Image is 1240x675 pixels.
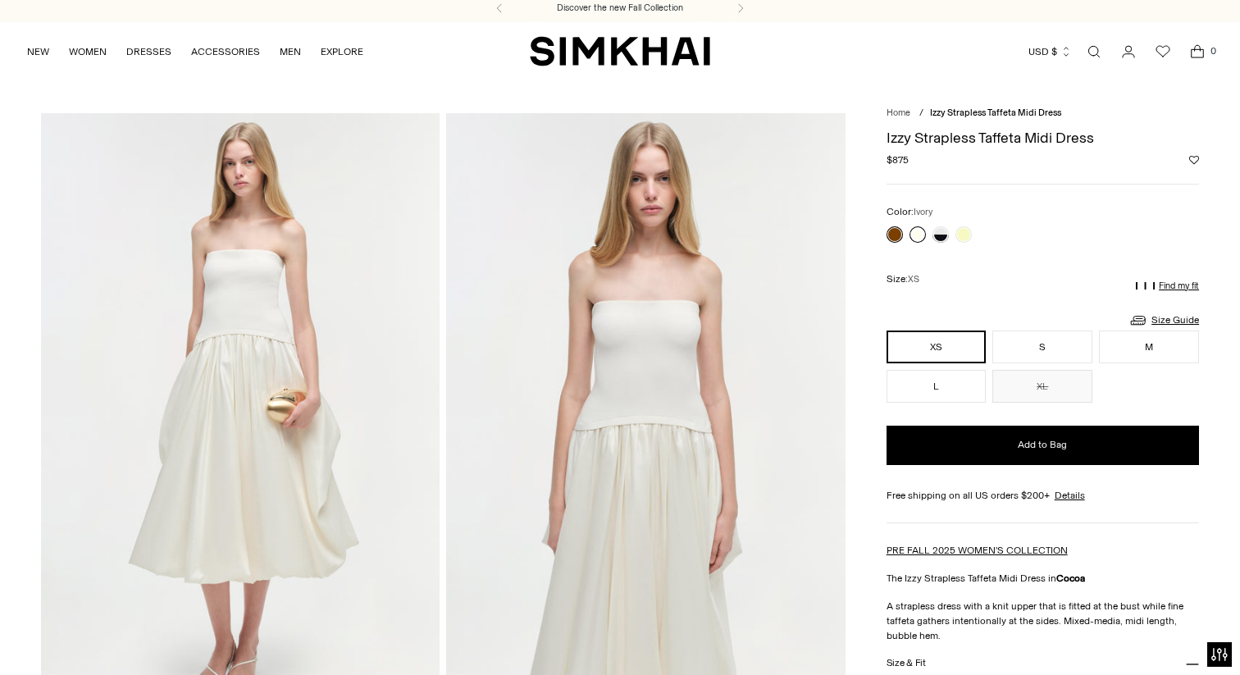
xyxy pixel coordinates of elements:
[1181,35,1214,68] a: Open cart modal
[557,2,683,15] a: Discover the new Fall Collection
[887,571,1199,586] p: The Izzy Strapless Taffeta Midi Dress in
[887,153,909,167] span: $875
[1018,438,1067,452] span: Add to Bag
[1099,331,1199,363] button: M
[1112,35,1145,68] a: Go to the account page
[321,34,363,70] a: EXPLORE
[887,545,1068,556] a: PRE FALL 2025 WOMEN'S COLLECTION
[887,331,987,363] button: XS
[887,488,1199,503] div: Free shipping on all US orders $200+
[887,107,910,118] a: Home
[887,130,1199,145] h1: Izzy Strapless Taffeta Midi Dress
[887,204,932,220] label: Color:
[530,35,710,67] a: SIMKHAI
[1028,34,1072,70] button: USD $
[992,331,1092,363] button: S
[1189,155,1199,165] button: Add to Wishlist
[280,34,301,70] a: MEN
[914,207,932,217] span: Ivory
[1147,35,1179,68] a: Wishlist
[191,34,260,70] a: ACCESSORIES
[992,370,1092,403] button: XL
[919,107,923,121] div: /
[1056,572,1085,584] strong: Cocoa
[887,107,1199,121] nav: breadcrumbs
[887,658,926,668] h3: Size & Fit
[1206,43,1220,58] span: 0
[1128,310,1199,331] a: Size Guide
[930,107,1061,118] span: Izzy Strapless Taffeta Midi Dress
[908,274,919,285] span: XS
[1055,488,1085,503] a: Details
[887,426,1199,465] button: Add to Bag
[887,271,919,287] label: Size:
[126,34,171,70] a: DRESSES
[887,599,1199,643] p: A strapless dress with a knit upper that is fitted at the bust while fine taffeta gathers intenti...
[27,34,49,70] a: NEW
[887,370,987,403] button: L
[1078,35,1110,68] a: Open search modal
[69,34,107,70] a: WOMEN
